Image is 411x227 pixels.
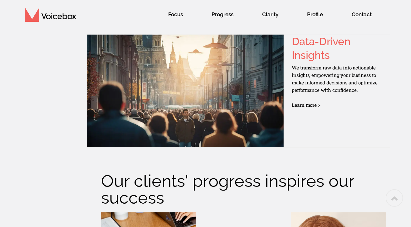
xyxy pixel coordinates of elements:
h4: Our clients' progress inspires our success [101,173,386,206]
span: Focus [162,6,189,22]
p: We transform raw data into actionable insights, empowering your business to make informed decisio... [292,64,382,101]
span: Progress [205,6,240,22]
span: Clarity [256,6,285,22]
span: Profile [301,6,329,22]
h3: Data-Driven Insights [292,35,382,62]
a: Learn more > [292,102,321,108]
span: Contact [345,6,378,22]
